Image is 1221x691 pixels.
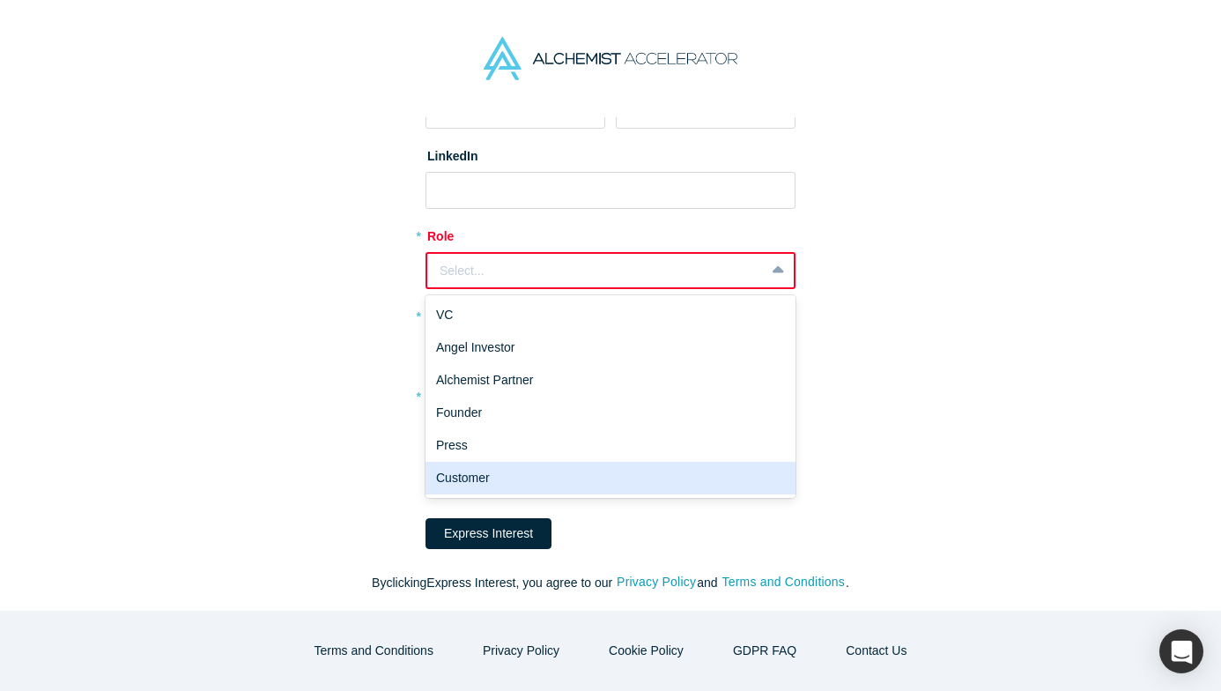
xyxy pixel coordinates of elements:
button: Privacy Policy [616,572,697,592]
button: Contact Us [827,635,925,666]
img: Alchemist Accelerator Logo [484,37,737,80]
label: Role [425,221,795,246]
p: By clicking Express Interest , you agree to our and . [240,574,980,592]
div: Founder [425,397,795,429]
div: Customer [425,462,795,494]
div: Angel Investor [425,331,795,364]
div: Select... [440,262,752,280]
div: VC [425,299,795,331]
a: GDPR FAQ [714,635,815,666]
div: Alchemist Partner [425,364,795,397]
div: Press [425,429,795,462]
button: Terms and Conditions [296,635,452,666]
label: LinkedIn [425,141,478,166]
button: Cookie Policy [590,635,702,666]
button: Privacy Policy [464,635,578,666]
button: Terms and Conditions [721,572,846,592]
button: Express Interest [425,518,551,549]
